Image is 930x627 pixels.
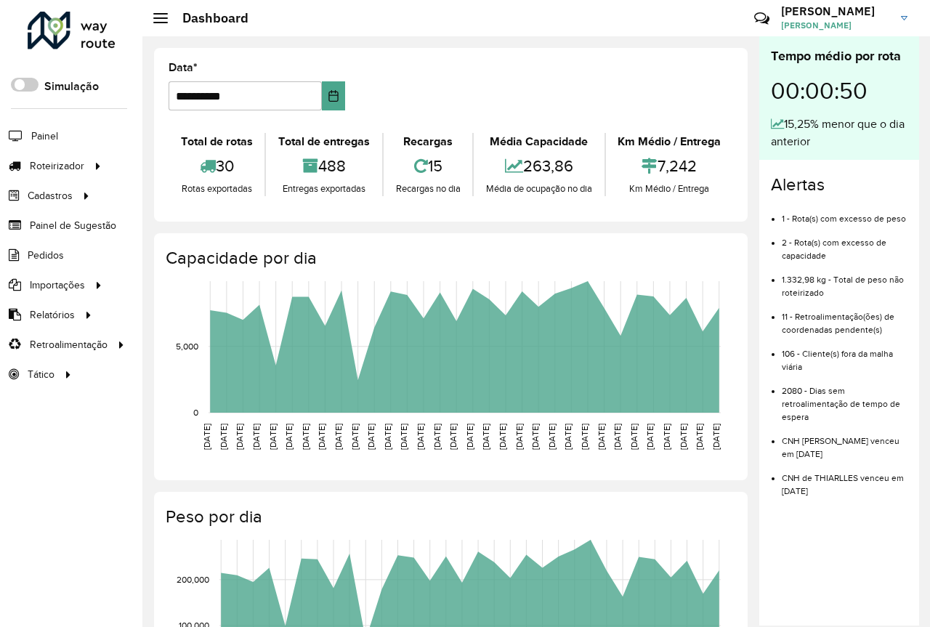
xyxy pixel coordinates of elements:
text: [DATE] [465,424,474,450]
div: Recargas [387,133,469,150]
div: 488 [270,150,378,182]
li: 2 - Rota(s) com excesso de capacidade [782,225,907,262]
span: Roteirizador [30,158,84,174]
button: Choose Date [322,81,345,110]
div: Km Médio / Entrega [610,133,729,150]
text: [DATE] [301,424,310,450]
text: 200,000 [177,575,209,584]
text: [DATE] [333,424,343,450]
div: Recargas no dia [387,182,469,196]
li: 106 - Cliente(s) fora da malha viária [782,336,907,373]
li: 1 - Rota(s) com excesso de peso [782,201,907,225]
h3: [PERSON_NAME] [781,4,890,18]
text: [DATE] [662,424,671,450]
li: CNH [PERSON_NAME] venceu em [DATE] [782,424,907,461]
text: [DATE] [645,424,655,450]
text: [DATE] [530,424,540,450]
li: 2080 - Dias sem retroalimentação de tempo de espera [782,373,907,424]
div: 30 [172,150,261,182]
text: [DATE] [235,424,244,450]
label: Simulação [44,78,99,95]
div: Km Médio / Entrega [610,182,729,196]
div: Tempo médio por rota [771,46,907,66]
text: [DATE] [383,424,392,450]
text: [DATE] [547,424,557,450]
span: Painel [31,129,58,144]
div: 263,86 [477,150,600,182]
span: Cadastros [28,188,73,203]
text: [DATE] [219,424,228,450]
h4: Peso por dia [166,506,733,527]
text: [DATE] [416,424,425,450]
span: Relatórios [30,307,75,323]
text: 0 [193,408,198,417]
div: Total de rotas [172,133,261,150]
text: [DATE] [350,424,360,450]
div: 7,242 [610,150,729,182]
h4: Alertas [771,174,907,195]
text: 5,000 [176,341,198,351]
div: 00:00:50 [771,66,907,116]
span: Retroalimentação [30,337,108,352]
span: Painel de Sugestão [30,218,116,233]
li: CNH de THIARLLES venceu em [DATE] [782,461,907,498]
div: Média de ocupação no dia [477,182,600,196]
span: Pedidos [28,248,64,263]
div: Rotas exportadas [172,182,261,196]
text: [DATE] [399,424,408,450]
text: [DATE] [514,424,524,450]
text: [DATE] [268,424,278,450]
text: [DATE] [612,424,622,450]
div: Entregas exportadas [270,182,378,196]
text: [DATE] [202,424,211,450]
text: [DATE] [317,424,326,450]
text: [DATE] [284,424,294,450]
span: Tático [28,367,54,382]
h4: Capacidade por dia [166,248,733,269]
text: [DATE] [448,424,458,450]
text: [DATE] [695,424,704,450]
div: Média Capacidade [477,133,600,150]
li: 1.332,98 kg - Total de peso não roteirizado [782,262,907,299]
text: [DATE] [711,424,721,450]
text: [DATE] [597,424,606,450]
text: [DATE] [629,424,639,450]
text: [DATE] [481,424,490,450]
a: Contato Rápido [746,3,777,34]
text: [DATE] [432,424,442,450]
div: 15 [387,150,469,182]
div: 15,25% menor que o dia anterior [771,116,907,150]
text: [DATE] [679,424,688,450]
text: [DATE] [366,424,376,450]
li: 11 - Retroalimentação(ões) de coordenadas pendente(s) [782,299,907,336]
span: Importações [30,278,85,293]
text: [DATE] [563,424,573,450]
text: [DATE] [498,424,507,450]
label: Data [169,59,198,76]
div: Total de entregas [270,133,378,150]
text: [DATE] [580,424,589,450]
h2: Dashboard [168,10,248,26]
span: [PERSON_NAME] [781,19,890,32]
text: [DATE] [251,424,261,450]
